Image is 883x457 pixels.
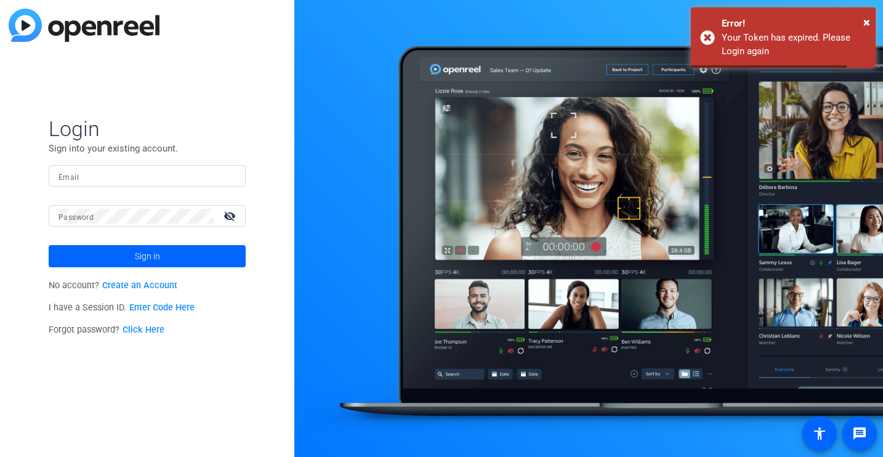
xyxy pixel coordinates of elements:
a: Click Here [123,325,164,335]
div: Error! [722,17,866,31]
mat-label: Password [58,213,94,222]
span: Forgot password? [49,325,164,335]
mat-icon: accessibility [812,426,827,441]
button: Close [863,13,870,31]
span: Login [49,116,246,142]
img: blue-gradient.svg [9,9,159,42]
a: Create an Account [102,280,177,291]
mat-label: Email [58,173,79,182]
p: Sign into your existing account. [49,142,246,155]
span: Sign in [135,241,160,272]
mat-icon: message [852,426,867,441]
span: I have a Session ID. [49,302,195,313]
mat-icon: visibility_off [216,207,246,225]
span: × [863,15,870,30]
input: Enter Email Address [58,169,236,184]
div: Your Token has expired. Please Login again [722,31,866,59]
span: No account? [49,280,177,291]
a: Enter Code Here [129,302,195,313]
button: Sign in [49,245,246,267]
